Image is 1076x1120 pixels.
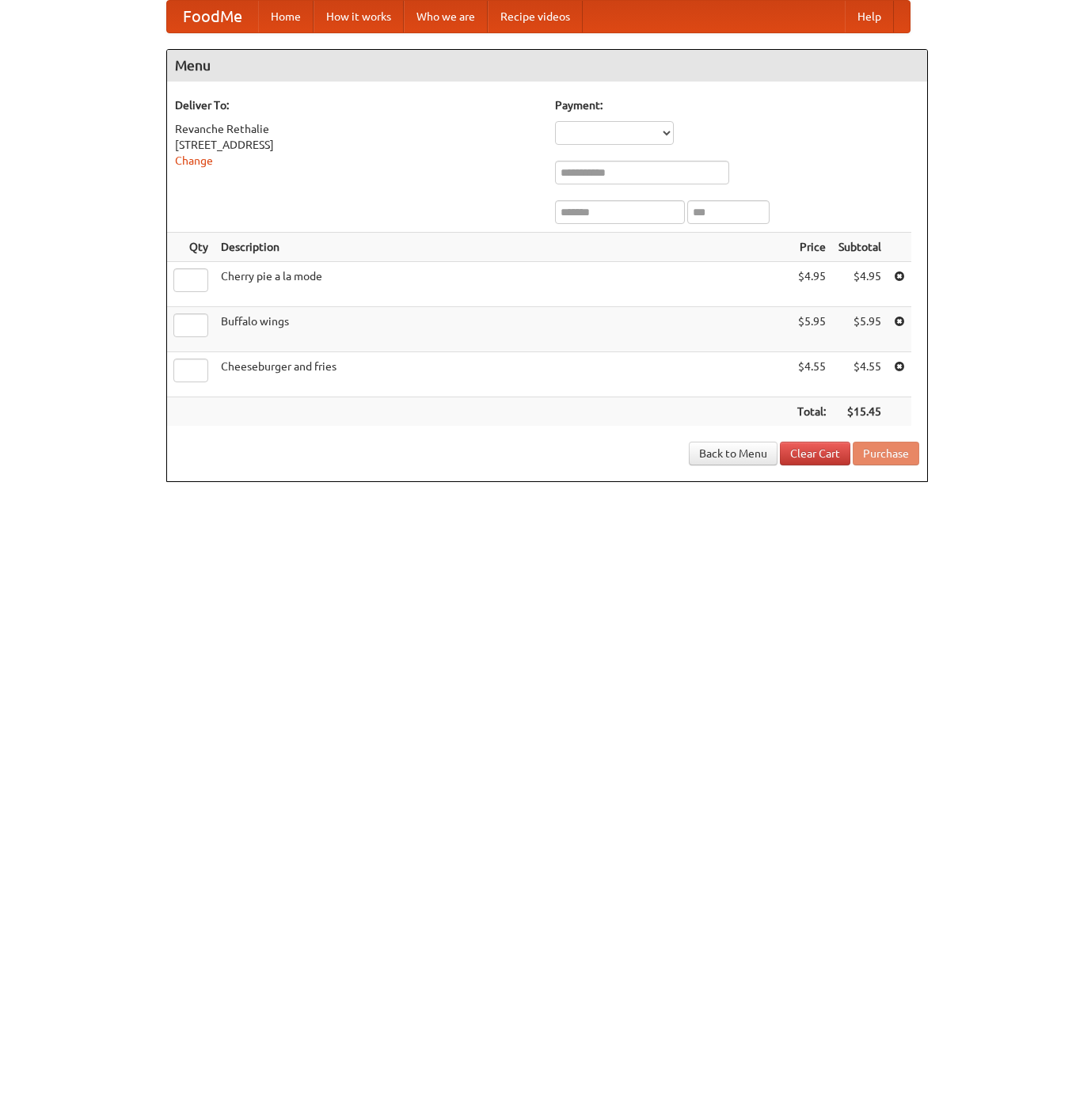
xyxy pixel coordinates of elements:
td: $4.55 [791,352,832,397]
h5: Payment: [555,97,919,113]
td: Buffalo wings [215,307,791,352]
td: $4.55 [832,352,888,397]
td: Cherry pie a la mode [215,262,791,307]
div: [STREET_ADDRESS] [175,137,539,153]
a: Help [845,1,894,32]
a: How it works [314,1,404,32]
h4: Menu [167,50,927,82]
th: Subtotal [832,233,888,262]
td: $4.95 [791,262,832,307]
div: Revanche Rethalie [175,121,539,137]
td: $5.95 [791,307,832,352]
th: Qty [167,233,215,262]
td: $4.95 [832,262,888,307]
a: Recipe videos [488,1,583,32]
th: Description [215,233,791,262]
a: Home [258,1,314,32]
td: $5.95 [832,307,888,352]
td: Cheeseburger and fries [215,352,791,397]
a: Who we are [404,1,488,32]
button: Purchase [853,442,919,465]
a: Clear Cart [780,442,850,465]
th: Total: [791,397,832,427]
th: Price [791,233,832,262]
a: Back to Menu [689,442,778,465]
a: FoodMe [167,1,258,32]
a: Change [175,154,213,167]
h5: Deliver To: [175,97,539,113]
th: $15.45 [832,397,888,427]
